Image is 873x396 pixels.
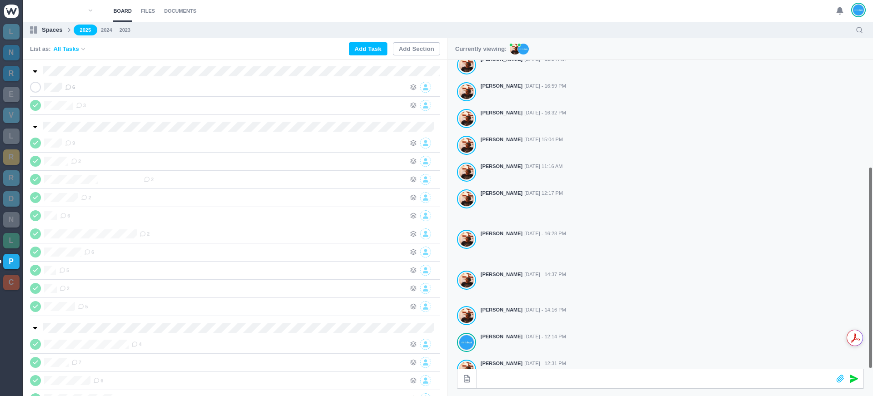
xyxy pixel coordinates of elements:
[3,87,20,102] a: E
[393,42,440,55] button: Add Section
[481,136,522,144] strong: [PERSON_NAME]
[459,335,474,350] img: João Tosta
[510,44,521,54] img: AL
[459,84,474,99] img: Antonio Lopes
[481,360,522,367] strong: [PERSON_NAME]
[524,136,563,144] span: [DATE] 15:04 PM
[481,109,522,117] strong: [PERSON_NAME]
[459,191,474,207] img: Antonio Lopes
[3,149,20,165] a: R
[3,45,20,60] a: N
[524,109,566,117] span: [DATE] - 16:32 PM
[459,138,474,153] img: Antonio Lopes
[481,82,522,90] strong: [PERSON_NAME]
[3,108,20,123] a: V
[459,232,474,247] img: Antonio Lopes
[481,189,522,197] strong: [PERSON_NAME]
[459,308,474,323] img: Antonio Lopes
[30,26,37,34] img: spaces
[30,45,86,54] div: List as:
[74,25,97,36] a: 2025
[481,163,522,170] strong: [PERSON_NAME]
[524,230,566,238] span: [DATE] - 16:28 PM
[3,170,20,186] a: R
[4,5,19,18] img: winio
[459,111,474,126] img: Antonio Lopes
[524,189,563,197] span: [DATE] 12:17 PM
[459,272,474,288] img: Antonio Lopes
[101,26,112,34] a: 2024
[481,333,522,341] strong: [PERSON_NAME]
[455,45,507,54] p: Currently viewing:
[853,4,864,16] img: João Tosta
[481,306,522,314] strong: [PERSON_NAME]
[459,57,474,73] img: Antonio Lopes
[3,66,20,81] a: R
[524,271,566,278] span: [DATE] - 14:37 PM
[3,212,20,228] a: N
[120,26,130,34] a: 2023
[459,164,474,180] img: Antonio Lopes
[524,306,566,314] span: [DATE] - 14:16 PM
[524,360,566,367] span: [DATE] - 12:31 PM
[3,275,20,290] a: C
[481,271,522,278] strong: [PERSON_NAME]
[518,44,529,54] img: JT
[3,129,20,144] a: L
[524,163,562,170] span: [DATE] 11:16 AM
[3,254,20,269] a: P
[349,42,387,55] button: Add Task
[481,230,522,238] strong: [PERSON_NAME]
[42,25,63,35] p: Spaces
[54,45,79,54] span: All Tasks
[524,82,566,90] span: [DATE] - 16:59 PM
[3,191,20,207] a: D
[3,233,20,248] a: L
[3,24,20,40] a: L
[524,333,566,341] span: [DATE] - 12:14 PM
